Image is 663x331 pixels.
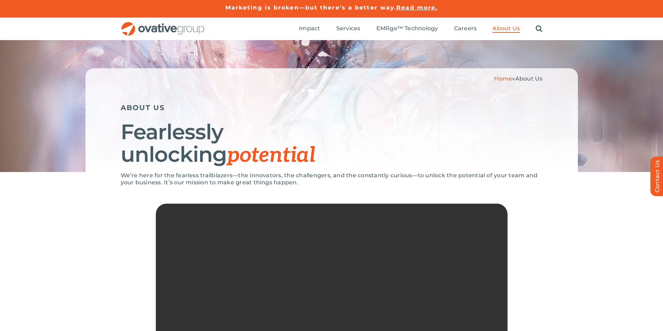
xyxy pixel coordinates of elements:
a: EMRge™ Technology [376,25,438,33]
p: We’re here for the fearless trailblazers—the innovators, the challengers, and the constantly curi... [121,172,543,186]
span: Services [336,25,361,32]
span: About Us [515,75,543,82]
span: EMRge™ Technology [376,25,438,32]
a: Home [494,75,512,82]
a: Services [336,25,361,33]
nav: Menu [299,18,542,40]
a: About Us [492,25,520,33]
a: Read more. [396,4,438,11]
span: About Us [492,25,520,32]
h1: Fearlessly unlocking [121,121,543,167]
span: Impact [299,25,320,32]
a: Careers [454,25,477,33]
a: Marketing is broken—but there’s a better way. [225,4,397,11]
h5: ABOUT US [121,103,543,112]
span: » [494,75,542,82]
span: Careers [454,25,477,32]
span: potential [227,143,315,168]
a: Search [536,25,542,33]
a: OG_Full_horizontal_RGB [121,21,205,28]
a: Impact [299,25,320,33]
